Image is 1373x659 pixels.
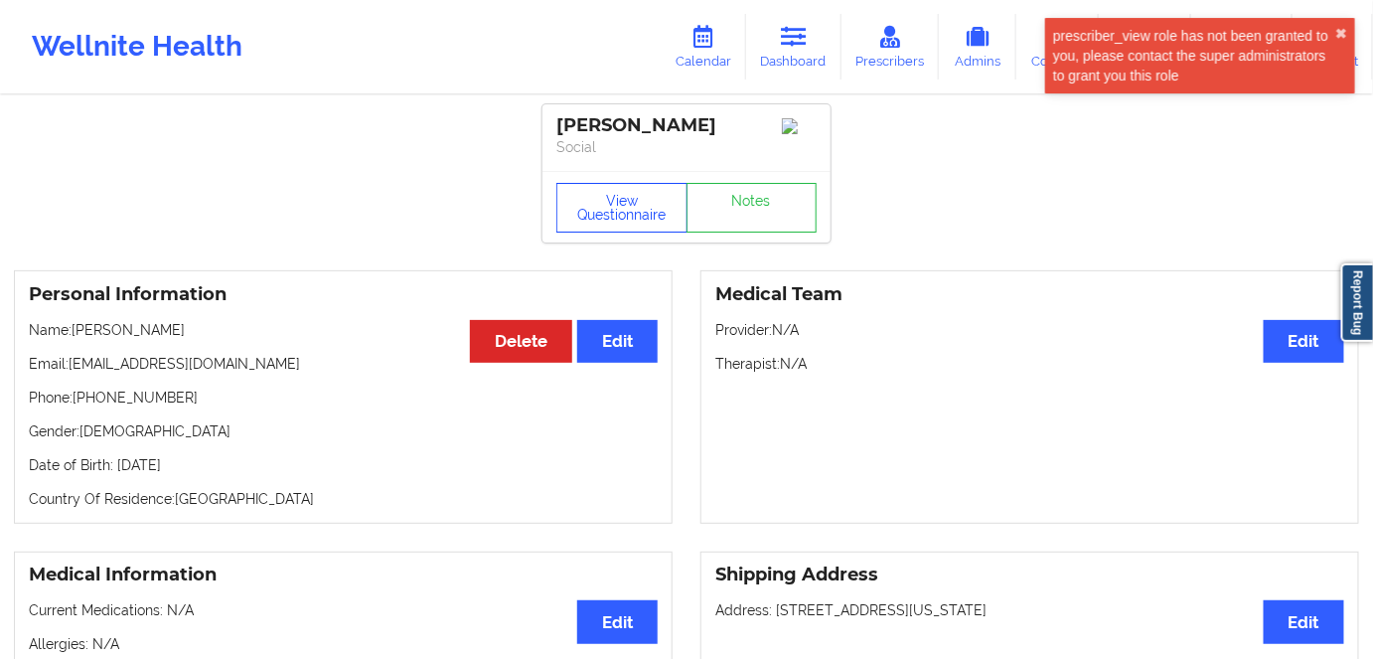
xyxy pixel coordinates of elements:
[1341,263,1373,342] a: Report Bug
[715,320,1344,340] p: Provider: N/A
[715,564,1344,586] h3: Shipping Address
[29,320,658,340] p: Name: [PERSON_NAME]
[661,14,746,80] a: Calendar
[1335,26,1347,42] button: close
[556,183,687,233] button: View Questionnaire
[29,388,658,408] p: Phone: [PHONE_NUMBER]
[470,320,572,363] button: Delete
[29,600,658,620] p: Current Medications: N/A
[746,14,841,80] a: Dashboard
[715,354,1344,374] p: Therapist: N/A
[29,634,658,654] p: Allergies: N/A
[556,137,817,157] p: Social
[577,320,658,363] button: Edit
[29,564,658,586] h3: Medical Information
[686,183,818,233] a: Notes
[1264,600,1344,643] button: Edit
[841,14,940,80] a: Prescribers
[1016,14,1099,80] a: Coaches
[715,600,1344,620] p: Address: [STREET_ADDRESS][US_STATE]
[782,118,817,134] img: Image%2Fplaceholer-image.png
[29,283,658,306] h3: Personal Information
[1264,320,1344,363] button: Edit
[29,455,658,475] p: Date of Birth: [DATE]
[556,114,817,137] div: [PERSON_NAME]
[1053,26,1335,85] div: prescriber_view role has not been granted to you, please contact the super administrators to gran...
[715,283,1344,306] h3: Medical Team
[29,489,658,509] p: Country Of Residence: [GEOGRAPHIC_DATA]
[29,354,658,374] p: Email: [EMAIL_ADDRESS][DOMAIN_NAME]
[29,421,658,441] p: Gender: [DEMOGRAPHIC_DATA]
[577,600,658,643] button: Edit
[939,14,1016,80] a: Admins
